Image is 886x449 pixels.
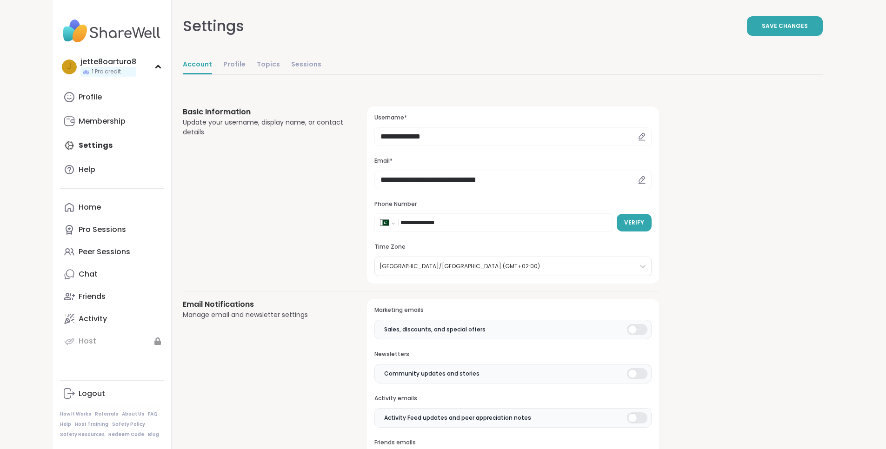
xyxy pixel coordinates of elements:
button: Verify [617,214,652,231]
div: jette8oarturo8 [80,57,136,67]
a: How It Works [60,411,91,417]
div: Host [79,336,96,346]
a: Referrals [95,411,118,417]
h3: Marketing emails [374,306,651,314]
a: Profile [60,86,164,108]
h3: Phone Number [374,200,651,208]
a: Pro Sessions [60,218,164,241]
h3: Newsletters [374,350,651,358]
a: Chat [60,263,164,285]
a: About Us [122,411,144,417]
span: Community updates and stories [384,370,480,378]
a: Activity [60,308,164,330]
div: Logout [79,389,105,399]
div: Update your username, display name, or contact details [183,118,345,137]
a: FAQ [148,411,158,417]
a: Redeem Code [108,431,144,438]
a: Safety Policy [112,421,145,428]
button: Save Changes [747,16,823,36]
div: Profile [79,92,102,102]
h3: Time Zone [374,243,651,251]
a: Friends [60,285,164,308]
div: Membership [79,116,126,126]
div: Manage email and newsletter settings [183,310,345,320]
a: Logout [60,383,164,405]
a: Account [183,56,212,74]
div: Activity [79,314,107,324]
h3: Activity emails [374,395,651,403]
a: Blog [148,431,159,438]
h3: Friends emails [374,439,651,447]
span: j [67,61,71,73]
a: Home [60,196,164,218]
a: Topics [257,56,280,74]
a: Host [60,330,164,352]
a: Safety Resources [60,431,105,438]
a: Host Training [75,421,108,428]
div: Peer Sessions [79,247,130,257]
div: Pro Sessions [79,224,126,235]
span: 1 Pro credit [92,68,121,76]
a: Sessions [291,56,321,74]
div: Home [79,202,101,212]
a: Membership [60,110,164,132]
div: Help [79,165,95,175]
a: Peer Sessions [60,241,164,263]
h3: Basic Information [183,106,345,118]
h3: Email* [374,157,651,165]
a: Help [60,421,71,428]
span: Verify [624,218,644,227]
div: Chat [79,269,98,279]
h3: Email Notifications [183,299,345,310]
span: Activity Feed updates and peer appreciation notes [384,414,531,422]
a: Profile [223,56,246,74]
a: Help [60,158,164,181]
span: Save Changes [762,22,808,30]
img: ShareWell Nav Logo [60,15,164,47]
div: Friends [79,291,106,302]
h3: Username* [374,114,651,122]
span: Sales, discounts, and special offers [384,325,486,334]
div: Settings [183,15,244,37]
